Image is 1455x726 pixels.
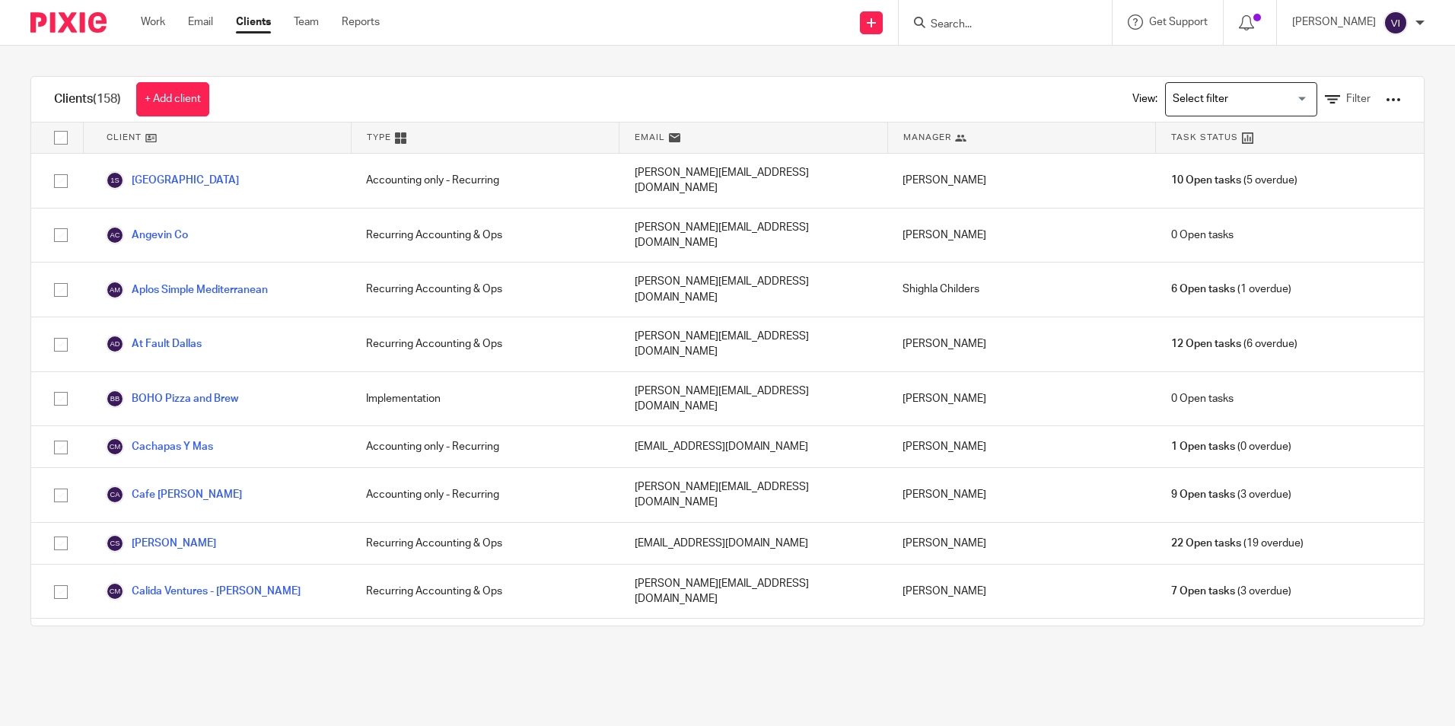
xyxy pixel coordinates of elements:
span: (6 overdue) [1171,336,1297,352]
span: 10 Open tasks [1171,173,1241,188]
div: Recurring Accounting & Ops [351,523,619,564]
img: svg%3E [106,438,124,456]
div: [EMAIL_ADDRESS][DOMAIN_NAME] [619,619,887,675]
a: Angevin Co [106,226,188,244]
span: Email [635,131,665,144]
img: svg%3E [106,534,124,552]
a: At Fault Dallas [106,335,202,353]
img: svg%3E [106,281,124,299]
input: Search for option [1167,86,1308,113]
div: Recurring Accounting & Ops [351,565,619,619]
div: Shighla Childers [887,263,1155,317]
img: svg%3E [106,226,124,244]
a: Cafe [PERSON_NAME] [106,486,242,504]
span: (1 overdue) [1171,282,1291,297]
div: [PERSON_NAME] De la [PERSON_NAME] [887,619,1155,675]
div: [PERSON_NAME] [887,426,1155,467]
div: [PERSON_NAME][EMAIL_ADDRESS][DOMAIN_NAME] [619,317,887,371]
a: Cachapas Y Mas [106,438,213,456]
input: Select all [46,123,75,152]
a: [PERSON_NAME] [106,534,216,552]
p: [PERSON_NAME] [1292,14,1376,30]
a: Clients [236,14,271,30]
div: [PERSON_NAME] [887,523,1155,564]
span: Type [367,131,391,144]
div: [PERSON_NAME][EMAIL_ADDRESS][DOMAIN_NAME] [619,263,887,317]
div: [PERSON_NAME] [887,468,1155,522]
h1: Clients [54,91,121,107]
a: Reports [342,14,380,30]
div: [PERSON_NAME][EMAIL_ADDRESS][DOMAIN_NAME] [619,154,887,208]
span: Client [107,131,142,144]
div: View: [1110,77,1401,122]
div: Recurring Accounting & Ops [351,619,619,675]
div: [PERSON_NAME][EMAIL_ADDRESS][DOMAIN_NAME] [619,565,887,619]
span: 9 Open tasks [1171,487,1235,502]
span: (0 overdue) [1171,439,1291,454]
div: [PERSON_NAME][EMAIL_ADDRESS][DOMAIN_NAME] [619,209,887,263]
span: Get Support [1149,17,1208,27]
span: Filter [1346,94,1371,104]
span: 7 Open tasks [1171,584,1235,599]
div: Recurring Accounting & Ops [351,263,619,317]
a: Calida Ventures - [PERSON_NAME] [106,582,301,600]
a: BOHO Pizza and Brew [106,390,238,408]
span: (3 overdue) [1171,487,1291,502]
div: Recurring Accounting & Ops [351,317,619,371]
span: 0 Open tasks [1171,228,1234,243]
div: Accounting only - Recurring [351,468,619,522]
a: Aplos Simple Mediterranean [106,281,268,299]
div: [EMAIL_ADDRESS][DOMAIN_NAME] [619,523,887,564]
a: Email [188,14,213,30]
div: [PERSON_NAME] [887,317,1155,371]
span: (5 overdue) [1171,173,1297,188]
div: Accounting only - Recurring [351,154,619,208]
div: Search for option [1165,82,1317,116]
img: svg%3E [106,582,124,600]
div: Implementation [351,372,619,426]
img: Pixie [30,12,107,33]
img: svg%3E [106,335,124,353]
a: + Add client [136,82,209,116]
span: 1 Open tasks [1171,439,1235,454]
div: Accounting only - Recurring [351,426,619,467]
span: 6 Open tasks [1171,282,1235,297]
img: svg%3E [106,171,124,189]
a: Work [141,14,165,30]
a: [GEOGRAPHIC_DATA] [106,171,239,189]
div: [PERSON_NAME][EMAIL_ADDRESS][DOMAIN_NAME] [619,468,887,522]
div: [EMAIL_ADDRESS][DOMAIN_NAME] [619,426,887,467]
div: [PERSON_NAME] [887,372,1155,426]
span: 22 Open tasks [1171,536,1241,551]
span: 0 Open tasks [1171,391,1234,406]
div: [PERSON_NAME] [887,154,1155,208]
div: Recurring Accounting & Ops [351,209,619,263]
div: [PERSON_NAME] [887,209,1155,263]
a: Team [294,14,319,30]
span: 12 Open tasks [1171,336,1241,352]
span: (19 overdue) [1171,536,1304,551]
span: (3 overdue) [1171,584,1291,599]
input: Search [929,18,1066,32]
div: [PERSON_NAME] [887,565,1155,619]
div: [PERSON_NAME][EMAIL_ADDRESS][DOMAIN_NAME] [619,372,887,426]
span: Manager [903,131,951,144]
span: Task Status [1171,131,1238,144]
span: (158) [93,93,121,105]
img: svg%3E [1383,11,1408,35]
img: svg%3E [106,390,124,408]
img: svg%3E [106,486,124,504]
